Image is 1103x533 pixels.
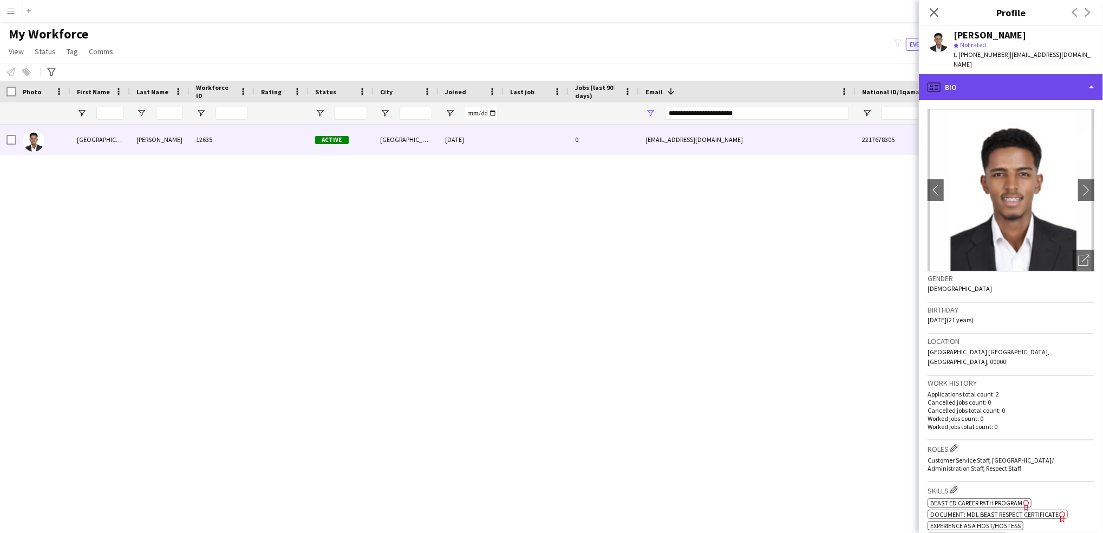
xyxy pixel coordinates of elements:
span: Not rated [960,41,986,49]
span: Last job [510,88,534,96]
span: View [9,47,24,56]
span: Experience as a Host/Hostess [930,522,1021,530]
h3: Roles [928,443,1094,454]
button: Everyone8,088 [906,38,960,51]
span: Workforce ID [196,83,235,100]
input: Status Filter Input [335,107,367,120]
div: Open photos pop-in [1073,250,1094,271]
img: Salem Nasser [23,130,44,152]
span: Document: MDL Beast Respect Certificate [930,510,1059,518]
p: Applications total count: 2 [928,390,1094,398]
p: Cancelled jobs total count: 0 [928,406,1094,414]
input: Joined Filter Input [465,107,497,120]
span: Comms [89,47,113,56]
span: Customer Service Staff, [GEOGRAPHIC_DATA]/ Administration Staff, Respect Staff [928,456,1054,472]
button: Open Filter Menu [196,108,206,118]
h3: Skills [928,484,1094,496]
span: Tag [67,47,78,56]
span: Jobs (last 90 days) [575,83,619,100]
span: 2217678305 [862,135,895,144]
span: [DEMOGRAPHIC_DATA] [928,284,992,292]
input: Email Filter Input [665,107,849,120]
input: First Name Filter Input [96,107,123,120]
span: [GEOGRAPHIC_DATA] [GEOGRAPHIC_DATA], [GEOGRAPHIC_DATA], 00000 [928,348,1049,366]
span: Photo [23,88,41,96]
p: Worked jobs count: 0 [928,414,1094,422]
button: Open Filter Menu [445,108,455,118]
span: Rating [261,88,282,96]
a: Tag [62,44,82,58]
a: Comms [84,44,118,58]
button: Open Filter Menu [645,108,655,118]
span: [DATE] (21 years) [928,316,974,324]
div: 0 [569,125,639,154]
input: Workforce ID Filter Input [216,107,248,120]
div: [PERSON_NAME] [130,125,190,154]
button: Open Filter Menu [77,108,87,118]
p: Cancelled jobs count: 0 [928,398,1094,406]
input: National ID/ Iqama number Filter Input [882,107,957,120]
span: Last Name [136,88,168,96]
h3: Work history [928,378,1094,388]
button: Open Filter Menu [136,108,146,118]
span: First Name [77,88,110,96]
span: Active [315,136,349,144]
div: [EMAIL_ADDRESS][DOMAIN_NAME] [639,125,856,154]
span: Status [35,47,56,56]
h3: Gender [928,274,1094,283]
button: Open Filter Menu [380,108,390,118]
span: Beast ED Career Path Program [930,499,1022,507]
img: Crew avatar or photo [928,109,1094,271]
div: 12635 [190,125,254,154]
span: | [EMAIL_ADDRESS][DOMAIN_NAME] [954,50,1091,68]
h3: Profile [919,5,1103,19]
span: City [380,88,393,96]
div: [PERSON_NAME] [954,30,1026,40]
h3: Birthday [928,305,1094,315]
p: Worked jobs total count: 0 [928,422,1094,431]
span: My Workforce [9,26,88,42]
div: [GEOGRAPHIC_DATA] [70,125,130,154]
span: National ID/ Iqama number [862,88,944,96]
div: [GEOGRAPHIC_DATA] [374,125,439,154]
input: City Filter Input [400,107,432,120]
button: Open Filter Menu [315,108,325,118]
span: t. [PHONE_NUMBER] [954,50,1010,58]
div: [DATE] [439,125,504,154]
app-action-btn: Advanced filters [45,66,58,79]
span: Status [315,88,336,96]
a: Status [30,44,60,58]
div: Bio [919,74,1103,100]
button: Open Filter Menu [862,108,872,118]
input: Last Name Filter Input [156,107,183,120]
span: Joined [445,88,466,96]
a: View [4,44,28,58]
span: Email [645,88,663,96]
h3: Location [928,336,1094,346]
